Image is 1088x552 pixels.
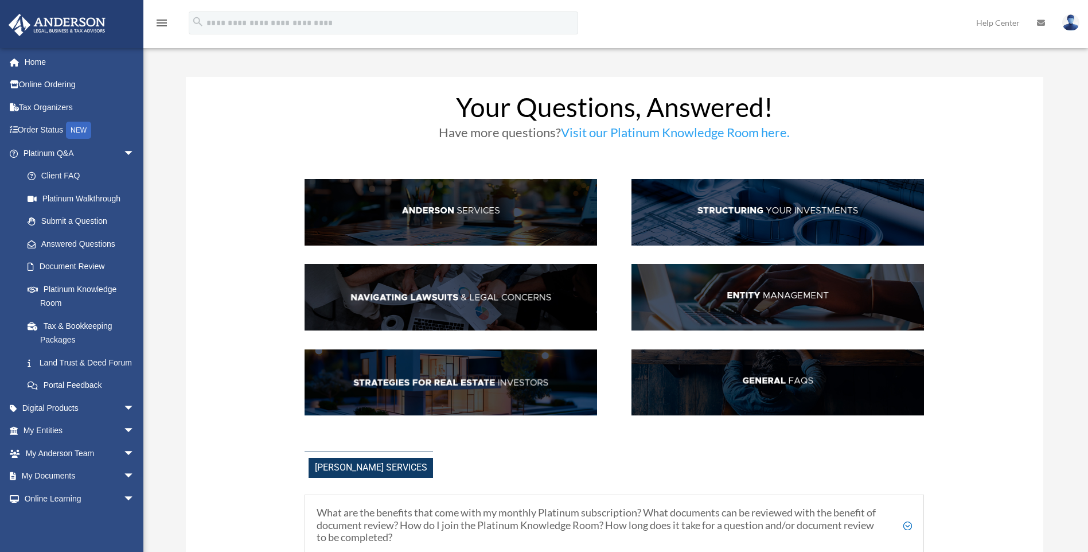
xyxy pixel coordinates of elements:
span: [PERSON_NAME] Services [309,458,433,478]
h1: Your Questions, Answered! [305,94,924,126]
span: arrow_drop_down [123,142,146,165]
i: search [192,15,204,28]
a: Home [8,50,152,73]
span: arrow_drop_down [123,510,146,534]
a: Land Trust & Deed Forum [16,351,152,374]
img: NavLaw_hdr [305,264,597,331]
a: Order StatusNEW [8,119,152,142]
img: Anderson Advisors Platinum Portal [5,14,109,36]
a: My Entitiesarrow_drop_down [8,419,152,442]
span: arrow_drop_down [123,419,146,443]
a: Portal Feedback [16,374,152,397]
img: GenFAQ_hdr [631,349,924,416]
a: Platinum Knowledge Room [16,278,152,314]
img: User Pic [1062,14,1079,31]
span: arrow_drop_down [123,442,146,465]
a: Tax Organizers [8,96,152,119]
a: My Anderson Teamarrow_drop_down [8,442,152,465]
i: menu [155,16,169,30]
a: Client FAQ [16,165,146,188]
a: Submit a Question [16,210,152,233]
a: Visit our Platinum Knowledge Room here. [561,125,790,146]
a: Digital Productsarrow_drop_down [8,396,152,419]
h5: What are the benefits that come with my monthly Platinum subscription? What documents can be revi... [317,507,912,544]
img: AndServ_hdr [305,179,597,246]
h3: Have more questions? [305,126,924,145]
span: arrow_drop_down [123,487,146,511]
a: Document Review [16,255,152,278]
img: StratsRE_hdr [305,349,597,416]
a: Billingarrow_drop_down [8,510,152,533]
a: Platinum Q&Aarrow_drop_down [8,142,152,165]
span: arrow_drop_down [123,396,146,420]
span: arrow_drop_down [123,465,146,488]
a: Online Learningarrow_drop_down [8,487,152,510]
div: NEW [66,122,91,139]
img: StructInv_hdr [631,179,924,246]
img: EntManag_hdr [631,264,924,331]
a: Online Ordering [8,73,152,96]
a: menu [155,20,169,30]
a: Tax & Bookkeeping Packages [16,314,152,351]
a: Platinum Walkthrough [16,187,152,210]
a: Answered Questions [16,232,152,255]
a: My Documentsarrow_drop_down [8,465,152,488]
